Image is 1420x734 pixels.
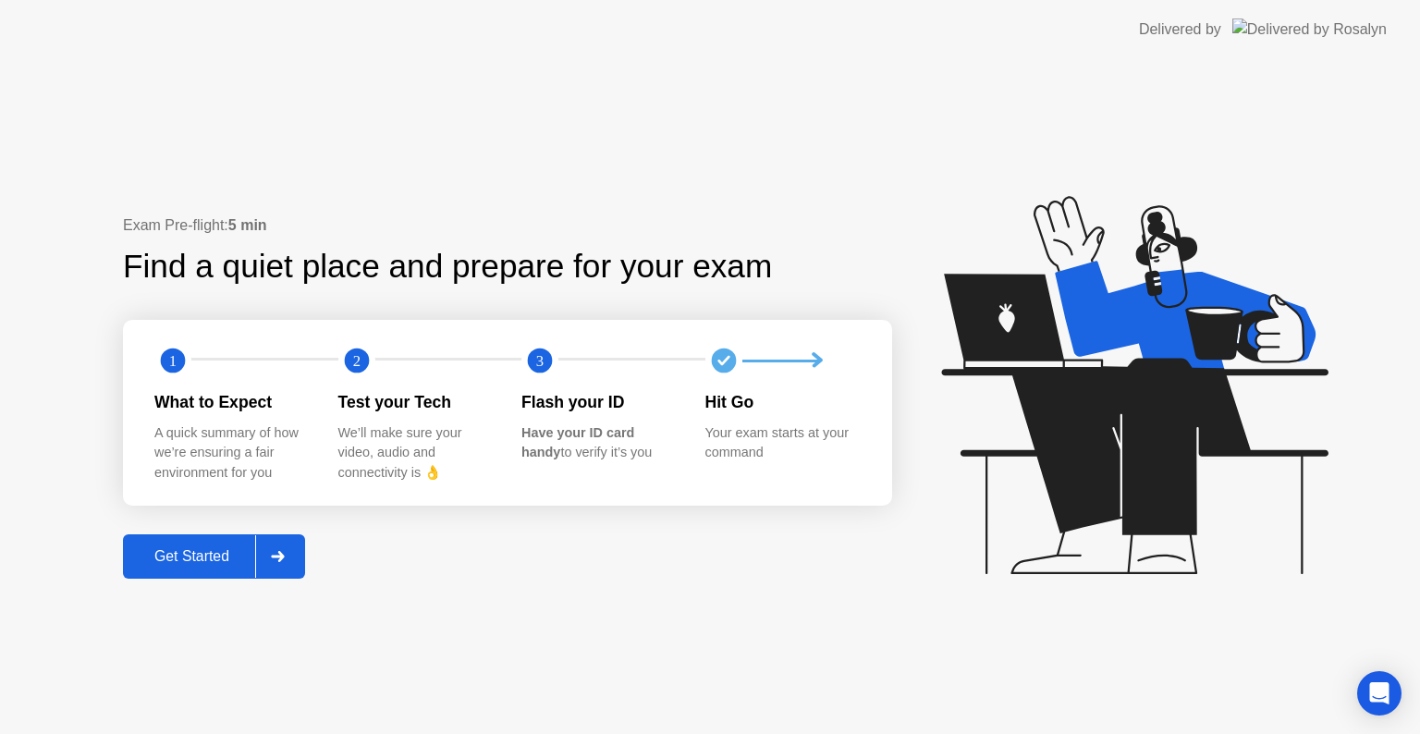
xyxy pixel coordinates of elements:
div: Exam Pre-flight: [123,214,892,237]
text: 1 [169,352,177,370]
text: 3 [536,352,544,370]
div: What to Expect [154,390,309,414]
div: to verify it’s you [521,423,676,463]
div: Test your Tech [338,390,493,414]
text: 2 [352,352,360,370]
b: Have your ID card handy [521,425,634,460]
img: Delivered by Rosalyn [1232,18,1387,40]
div: Hit Go [705,390,860,414]
div: Open Intercom Messenger [1357,671,1402,716]
div: Get Started [129,548,255,565]
div: Find a quiet place and prepare for your exam [123,242,775,291]
div: A quick summary of how we’re ensuring a fair environment for you [154,423,309,483]
b: 5 min [228,217,267,233]
button: Get Started [123,534,305,579]
div: We’ll make sure your video, audio and connectivity is 👌 [338,423,493,483]
div: Your exam starts at your command [705,423,860,463]
div: Delivered by [1139,18,1221,41]
div: Flash your ID [521,390,676,414]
